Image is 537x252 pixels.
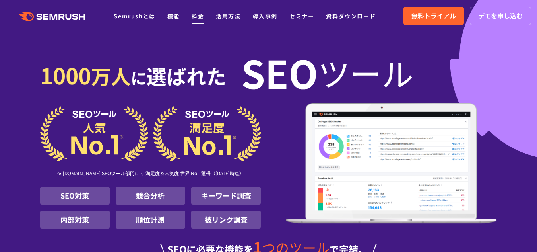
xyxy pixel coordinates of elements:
li: キーワード調査 [191,187,261,205]
a: Semrushとは [114,12,155,20]
li: 競合分析 [116,187,185,205]
span: SEO [241,57,318,88]
a: 資料ダウンロード [326,12,376,20]
li: 被リンク調査 [191,211,261,229]
a: 機能 [167,12,180,20]
span: に [131,66,147,89]
a: 導入事例 [253,12,277,20]
span: 無料トライアル [411,11,456,21]
span: 1000 [40,59,91,91]
li: SEO対策 [40,187,110,205]
li: 順位計測 [116,211,185,229]
a: セミナー [289,12,314,20]
a: デモを申し込む [470,7,531,25]
div: ※ [DOMAIN_NAME] SEOツール部門にて 満足度＆人気度 世界 No.1獲得（[DATE]時点） [40,161,261,187]
a: 無料トライアル [403,7,464,25]
a: 活用方法 [216,12,240,20]
span: ツール [318,57,413,88]
span: 万人 [91,61,131,90]
li: 内部対策 [40,211,110,229]
span: 選ばれた [147,61,226,90]
span: デモを申し込む [478,11,523,21]
a: 料金 [192,12,204,20]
